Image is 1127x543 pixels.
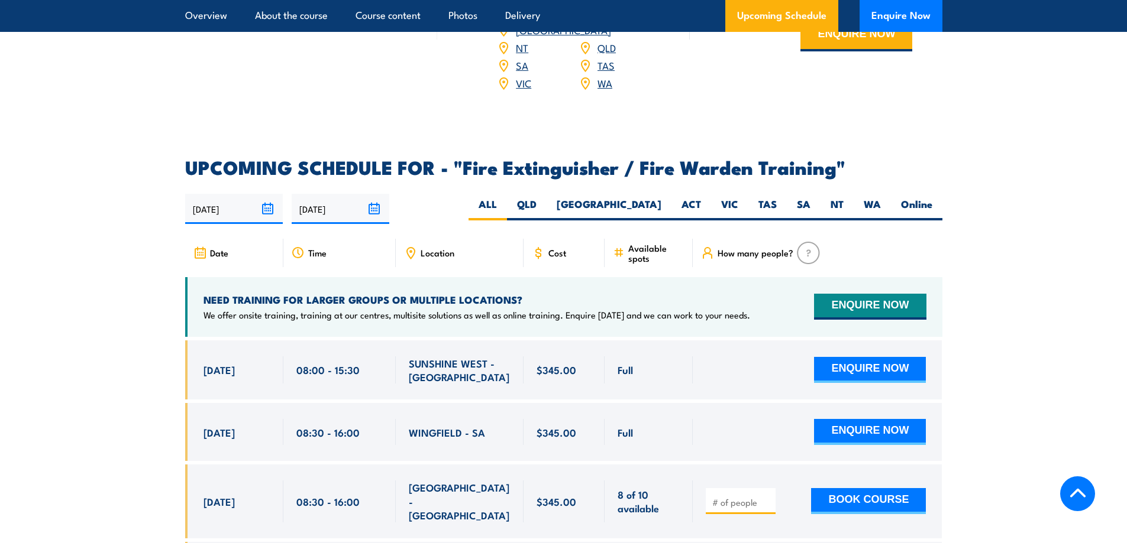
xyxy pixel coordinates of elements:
span: 8 of 10 available [618,487,680,515]
span: 08:00 - 15:30 [296,363,360,376]
a: VIC [516,76,531,90]
span: $345.00 [537,425,576,439]
h4: NEED TRAINING FOR LARGER GROUPS OR MULTIPLE LOCATIONS? [204,293,750,306]
span: [DATE] [204,363,235,376]
span: $345.00 [537,495,576,508]
a: QLD [598,40,616,54]
span: Available spots [628,243,684,263]
label: TAS [748,197,787,220]
button: ENQUIRE NOW [800,19,912,51]
label: SA [787,197,821,220]
span: [DATE] [204,425,235,439]
input: From date [185,194,283,224]
span: SUNSHINE WEST - [GEOGRAPHIC_DATA] [409,356,511,384]
label: VIC [711,197,748,220]
span: Time [308,248,327,258]
span: Date [210,248,228,258]
label: WA [854,197,891,220]
input: # of people [712,496,771,508]
span: Location [421,248,454,258]
span: 08:30 - 16:00 [296,495,360,508]
label: ACT [671,197,711,220]
a: WA [598,76,612,90]
a: [GEOGRAPHIC_DATA] [516,22,611,37]
span: [GEOGRAPHIC_DATA] - [GEOGRAPHIC_DATA] [409,480,511,522]
a: NT [516,40,528,54]
button: ENQUIRE NOW [814,294,926,320]
span: How many people? [718,248,793,258]
button: ENQUIRE NOW [814,357,926,383]
span: Cost [548,248,566,258]
h2: UPCOMING SCHEDULE FOR - "Fire Extinguisher / Fire Warden Training" [185,158,942,175]
input: To date [292,194,389,224]
span: [DATE] [204,495,235,508]
span: 08:30 - 16:00 [296,425,360,439]
label: ALL [469,197,507,220]
span: Full [618,363,633,376]
label: NT [821,197,854,220]
span: Full [618,425,633,439]
label: Online [891,197,942,220]
button: BOOK COURSE [811,488,926,514]
span: $345.00 [537,363,576,376]
span: WINGFIELD - SA [409,425,485,439]
label: [GEOGRAPHIC_DATA] [547,197,671,220]
label: QLD [507,197,547,220]
button: ENQUIRE NOW [814,419,926,445]
a: SA [516,58,528,72]
p: We offer onsite training, training at our centres, multisite solutions as well as online training... [204,309,750,321]
a: TAS [598,58,615,72]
